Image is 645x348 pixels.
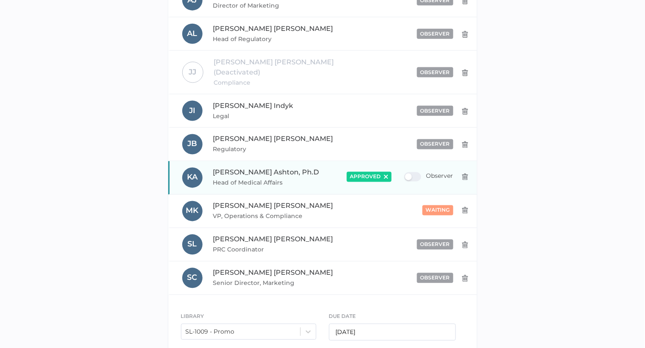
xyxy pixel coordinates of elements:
span: LIBRARY [181,313,204,320]
span: J B [187,139,197,149]
span: Director of Marketing [213,0,341,11]
span: observer [420,141,450,147]
span: [PERSON_NAME] Indyk [213,102,294,110]
span: [PERSON_NAME] [PERSON_NAME] [213,135,333,143]
img: delete [462,31,469,38]
span: observer [420,275,450,281]
span: PRC Coordinator [213,245,341,255]
img: icon_close_white.dc4d7310.svg [384,175,388,179]
img: delete [462,242,469,249]
span: [PERSON_NAME] [PERSON_NAME] (Deactivated) [214,58,334,76]
span: [PERSON_NAME] Ashton, Ph.D [213,168,319,177]
span: [PERSON_NAME] [PERSON_NAME] [213,25,333,33]
img: delete [462,141,469,148]
img: delete [462,207,469,214]
span: Head of Regulatory [213,34,341,44]
span: waiting [426,207,450,213]
span: [PERSON_NAME] [PERSON_NAME] [213,269,333,277]
img: delete [462,275,469,282]
span: K A [187,173,198,182]
span: VP, Operations & Compliance [213,211,341,221]
span: M K [186,206,199,215]
img: delete [462,174,469,180]
span: Regulatory [213,144,341,155]
span: Legal [213,111,341,121]
span: observer [420,30,450,37]
span: observer [420,241,450,248]
img: delete [462,108,469,115]
span: observer [420,108,450,114]
span: Senior Director, Marketing [213,278,341,288]
span: S C [187,273,198,282]
span: [PERSON_NAME] [PERSON_NAME] [213,202,333,210]
div: SL-1009 - Promo [186,328,235,336]
span: J J [189,67,197,77]
span: [PERSON_NAME] [PERSON_NAME] [213,235,333,243]
span: observer [420,69,450,75]
span: A L [187,29,198,38]
span: J I [189,106,195,115]
img: delete [462,69,469,76]
span: S L [188,240,197,249]
span: Compliance [214,77,357,88]
span: Head of Medical Affairs [213,178,341,188]
div: Observer [404,172,453,182]
span: DUE DATE [329,313,356,320]
span: approved [350,173,381,181]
